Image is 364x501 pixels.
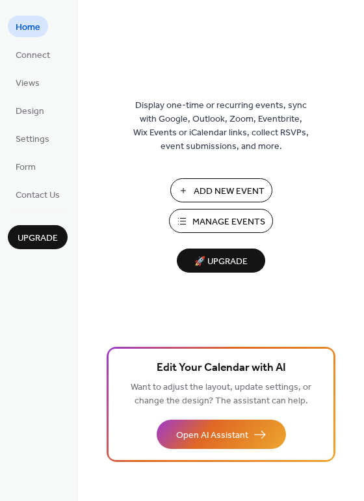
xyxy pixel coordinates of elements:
[157,359,286,377] span: Edit Your Calendar with AI
[169,209,273,233] button: Manage Events
[16,21,40,34] span: Home
[16,189,60,202] span: Contact Us
[177,249,265,273] button: 🚀 Upgrade
[8,16,48,37] a: Home
[192,215,265,229] span: Manage Events
[8,225,68,249] button: Upgrade
[131,379,311,410] span: Want to adjust the layout, update settings, or change the design? The assistant can help.
[16,133,49,146] span: Settings
[157,420,286,449] button: Open AI Assistant
[8,72,47,93] a: Views
[16,161,36,174] span: Form
[16,105,44,118] span: Design
[176,429,248,442] span: Open AI Assistant
[8,128,57,149] a: Settings
[133,99,309,154] span: Display one-time or recurring events, sync with Google, Outlook, Zoom, Eventbrite, Wix Events or ...
[16,49,50,62] span: Connect
[8,156,44,177] a: Form
[170,178,272,202] button: Add New Event
[16,77,40,90] span: Views
[194,185,265,198] span: Add New Event
[185,253,257,271] span: 🚀 Upgrade
[8,100,52,121] a: Design
[8,44,58,65] a: Connect
[8,183,68,205] a: Contact Us
[18,232,58,245] span: Upgrade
